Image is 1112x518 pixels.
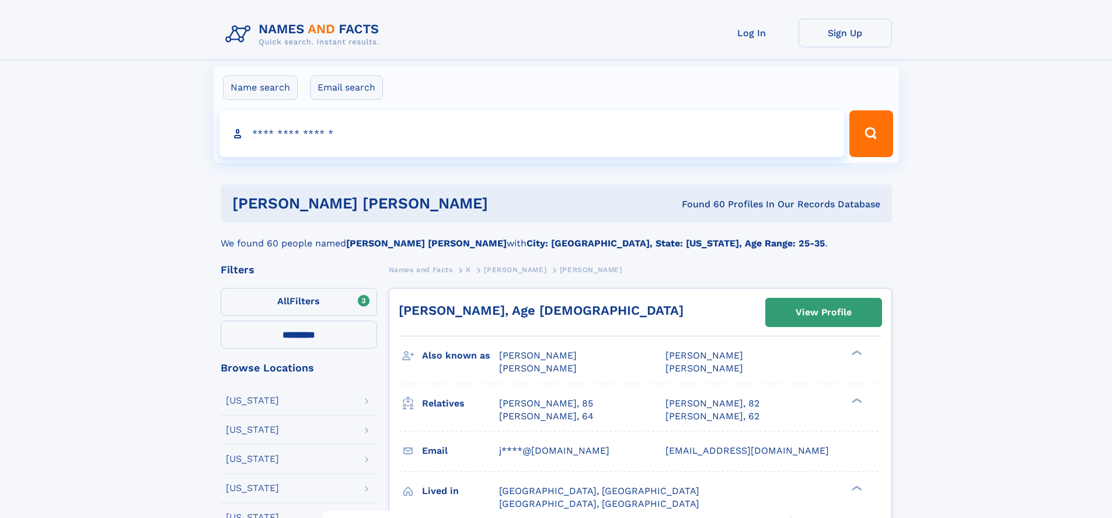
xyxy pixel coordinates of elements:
h1: [PERSON_NAME] [PERSON_NAME] [232,196,585,211]
div: ❯ [849,397,863,404]
b: [PERSON_NAME] [PERSON_NAME] [346,238,507,249]
span: [PERSON_NAME] [484,266,546,274]
h3: Also known as [422,346,499,366]
h3: Lived in [422,481,499,501]
a: K [466,262,471,277]
h3: Email [422,441,499,461]
a: [PERSON_NAME], 85 [499,397,593,410]
h3: Relatives [422,394,499,413]
div: ❯ [849,484,863,492]
a: [PERSON_NAME], Age [DEMOGRAPHIC_DATA] [399,303,684,318]
div: We found 60 people named with . [221,223,892,251]
span: [PERSON_NAME] [499,350,577,361]
div: View Profile [796,299,852,326]
button: Search Button [849,110,893,157]
span: All [277,295,290,307]
div: [US_STATE] [226,454,279,464]
a: [PERSON_NAME], 62 [665,410,759,423]
a: [PERSON_NAME] [484,262,546,277]
span: [PERSON_NAME] [560,266,622,274]
div: [US_STATE] [226,484,279,493]
input: search input [219,110,845,157]
a: Sign Up [799,19,892,47]
a: Names and Facts [389,262,453,277]
b: City: [GEOGRAPHIC_DATA], State: [US_STATE], Age Range: 25-35 [527,238,825,249]
span: [GEOGRAPHIC_DATA], [GEOGRAPHIC_DATA] [499,485,699,496]
div: Found 60 Profiles In Our Records Database [585,198,880,211]
span: K [466,266,471,274]
a: [PERSON_NAME], 64 [499,410,594,423]
span: [PERSON_NAME] [499,363,577,374]
div: Filters [221,265,377,275]
a: Log In [705,19,799,47]
div: [US_STATE] [226,425,279,434]
label: Name search [223,75,298,100]
div: ❯ [849,349,863,357]
span: [PERSON_NAME] [665,350,743,361]
div: [US_STATE] [226,396,279,405]
label: Email search [310,75,383,100]
img: Logo Names and Facts [221,19,389,50]
span: [PERSON_NAME] [665,363,743,374]
span: [GEOGRAPHIC_DATA], [GEOGRAPHIC_DATA] [499,498,699,509]
div: Browse Locations [221,363,377,373]
span: [EMAIL_ADDRESS][DOMAIN_NAME] [665,445,829,456]
a: View Profile [766,298,881,326]
a: [PERSON_NAME], 82 [665,397,759,410]
label: Filters [221,288,377,316]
